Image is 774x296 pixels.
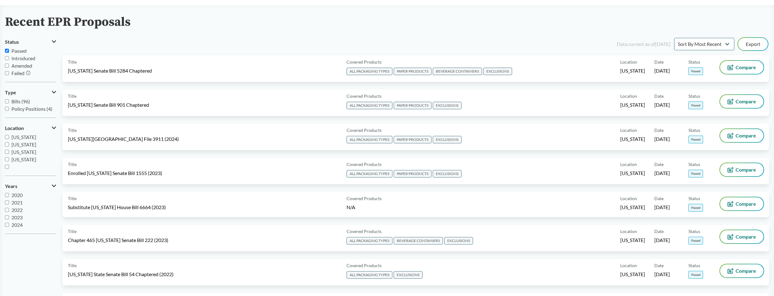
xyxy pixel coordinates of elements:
[11,70,24,76] span: Failed
[11,98,30,104] span: Bills (96)
[68,101,149,108] span: [US_STATE] Senate Bill 901 Chaptered
[11,134,36,140] span: [US_STATE]
[394,271,422,279] span: EXCLUSIONS
[347,93,382,99] span: Covered Products
[688,136,703,143] span: Passed
[688,237,703,244] span: Passed
[394,237,443,244] span: BEVERAGE CONTAINERS
[68,271,174,278] span: [US_STATE] State Senate Bill 54 Chaptered (2022)
[347,195,382,202] span: Covered Products
[620,67,645,74] span: [US_STATE]
[5,49,9,53] input: Passed
[688,228,700,235] span: Status
[620,271,645,278] span: [US_STATE]
[433,170,462,177] span: EXCLUSIONS
[5,90,16,95] span: Type
[68,127,77,133] span: Title
[5,157,9,161] input: [US_STATE]
[736,99,756,104] span: Compare
[654,59,664,65] span: Date
[5,64,9,68] input: Amended
[11,200,23,205] span: 2021
[11,192,23,198] span: 2020
[5,15,130,29] h2: Recent EPR Proposals
[688,195,700,202] span: Status
[5,193,9,197] input: 2020
[720,230,763,243] button: Compare
[347,59,382,65] span: Covered Products
[11,214,23,220] span: 2023
[347,127,382,133] span: Covered Products
[720,264,763,277] button: Compare
[620,59,637,65] span: Location
[688,59,700,65] span: Status
[620,93,637,99] span: Location
[688,67,703,75] span: Passed
[5,99,9,103] input: Bills (96)
[720,197,763,210] button: Compare
[5,223,9,227] input: 2024
[620,161,637,168] span: Location
[5,135,9,139] input: [US_STATE]
[347,161,382,168] span: Covered Products
[68,262,77,269] span: Title
[5,200,9,204] input: 2021
[394,102,431,109] span: PAPER PRODUCTS
[738,38,768,50] button: Export
[620,195,637,202] span: Location
[483,68,512,75] span: EXCLUSIONS
[654,127,664,133] span: Date
[620,262,637,269] span: Location
[347,228,382,235] span: Covered Products
[620,228,637,235] span: Location
[347,204,355,210] span: N/A
[620,101,645,108] span: [US_STATE]
[617,40,670,48] div: Data current as of [DATE]
[5,123,56,133] button: Location
[68,237,168,244] span: Chapter 465 [US_STATE] Senate Bill 222 (2023)
[688,93,700,99] span: Status
[688,170,703,177] span: Passed
[444,237,473,244] span: EXCLUSIONS
[736,133,756,138] span: Compare
[720,61,763,74] button: Compare
[68,67,152,74] span: [US_STATE] Senate Bill 5284 Chaptered
[347,102,392,109] span: ALL PACKAGING TYPES
[394,68,431,75] span: PAPER PRODUCTS
[68,59,77,65] span: Title
[720,129,763,142] button: Compare
[720,95,763,108] button: Compare
[11,222,23,228] span: 2024
[347,271,392,279] span: ALL PACKAGING TYPES
[11,48,27,54] span: Passed
[654,237,670,244] span: [DATE]
[433,136,462,143] span: EXCLUSIONS
[5,56,9,60] input: Introduced
[5,181,56,191] button: Years
[688,101,703,109] span: Passed
[720,163,763,176] button: Compare
[688,204,703,212] span: Passed
[654,262,664,269] span: Date
[688,262,700,269] span: Status
[620,136,645,142] span: [US_STATE]
[11,149,36,155] span: [US_STATE]
[68,170,162,177] span: Enrolled [US_STATE] Senate Bill 1555 (2023)
[5,150,9,154] input: [US_STATE]
[620,237,645,244] span: [US_STATE]
[688,271,703,279] span: Passed
[5,142,9,146] input: [US_STATE]
[11,141,36,147] span: [US_STATE]
[11,55,35,61] span: Introduced
[620,204,645,211] span: [US_STATE]
[68,204,166,211] span: Substitute [US_STATE] House Bill 6664 (2023)
[68,136,179,142] span: [US_STATE][GEOGRAPHIC_DATA] File 3911 (2024)
[5,208,9,212] input: 2022
[654,170,670,177] span: [DATE]
[11,207,23,213] span: 2022
[654,195,664,202] span: Date
[654,67,670,74] span: [DATE]
[394,170,431,177] span: PAPER PRODUCTS
[11,63,32,69] span: Amended
[736,201,756,206] span: Compare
